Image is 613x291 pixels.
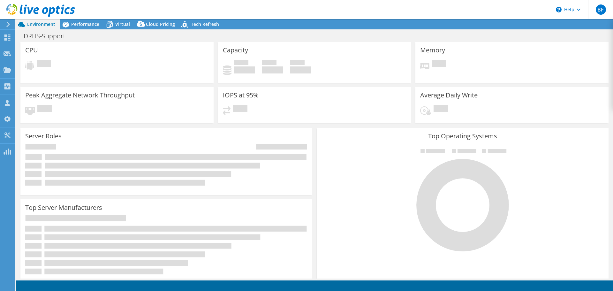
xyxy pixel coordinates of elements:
h3: Top Server Manufacturers [25,204,102,211]
h4: 0 GiB [262,66,283,73]
span: Environment [27,21,55,27]
span: Cloud Pricing [146,21,175,27]
span: Pending [233,105,247,114]
svg: \n [556,7,562,12]
span: Free [262,60,276,66]
span: Virtual [115,21,130,27]
h3: Top Operating Systems [322,133,604,140]
h3: Peak Aggregate Network Throughput [25,92,135,99]
h4: 0 GiB [234,66,255,73]
h3: Average Daily Write [420,92,478,99]
span: Performance [71,21,99,27]
span: Pending [37,105,52,114]
span: Pending [434,105,448,114]
h3: Memory [420,47,445,54]
span: Pending [37,60,51,69]
h3: IOPS at 95% [223,92,259,99]
span: Pending [432,60,446,69]
h3: Capacity [223,47,248,54]
span: BF [596,4,606,15]
h1: DRHS-Support [21,33,75,40]
h3: Server Roles [25,133,62,140]
span: Tech Refresh [191,21,219,27]
h4: 0 GiB [290,66,311,73]
span: Total [290,60,305,66]
h3: CPU [25,47,38,54]
span: Used [234,60,248,66]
